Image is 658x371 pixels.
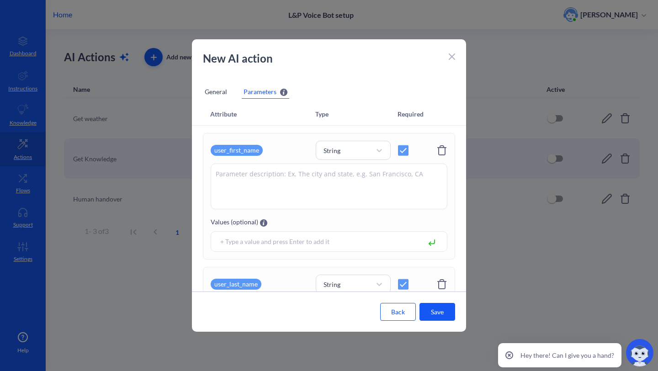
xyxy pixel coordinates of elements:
span: Parameters [244,87,276,96]
div: Type [315,111,398,118]
div: String [324,280,340,289]
img: copilot-icon.svg [626,339,653,366]
div: String [324,146,340,155]
button: Save [419,303,455,321]
div: Required [398,111,430,118]
div: Attribute [210,111,315,118]
p: Hey there! Can I give you a hand? [520,350,614,360]
div: user_first_name [211,145,263,156]
div: General [203,85,229,99]
div: user_last_name [211,279,261,290]
button: Back [380,303,416,321]
p: New AI action [203,50,445,67]
label: Values (optional) [211,218,258,226]
input: + Type a value and press Enter to add it [216,236,419,247]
